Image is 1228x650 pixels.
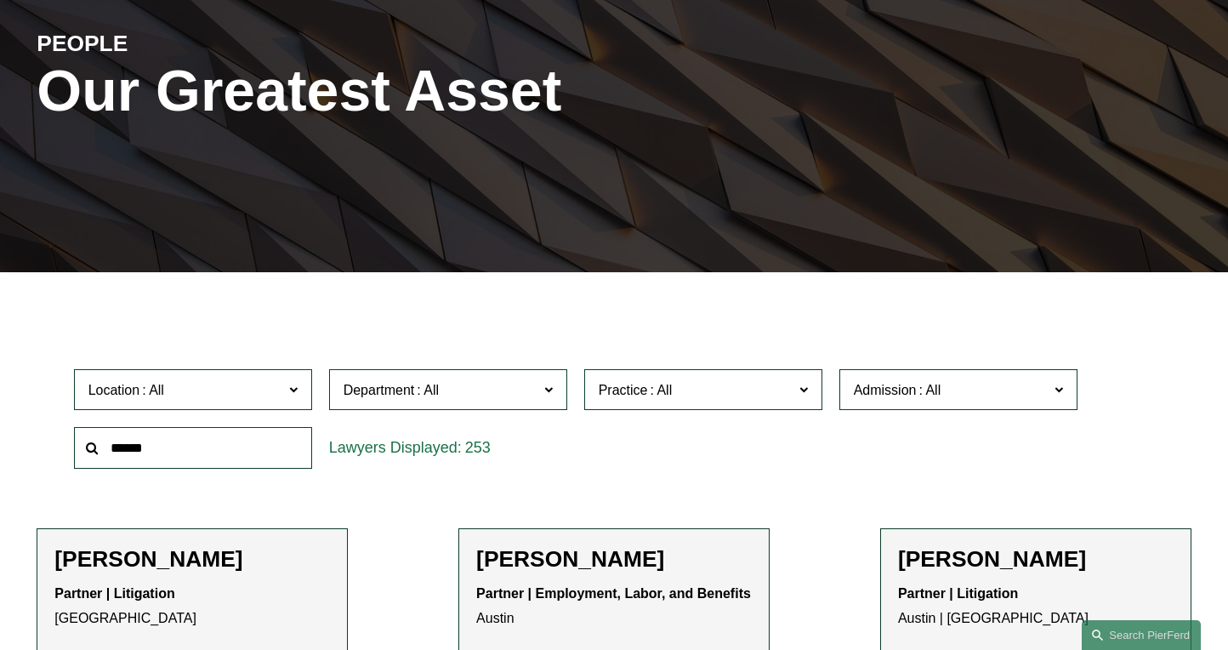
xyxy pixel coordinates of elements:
span: Location [88,383,140,397]
strong: Partner | Litigation [898,586,1018,601]
h4: PEOPLE [37,30,325,59]
h1: Our Greatest Asset [37,58,806,124]
p: Austin | [GEOGRAPHIC_DATA] [898,582,1174,631]
h2: [PERSON_NAME] [898,546,1174,573]
h2: [PERSON_NAME] [476,546,752,573]
p: Austin [476,582,752,631]
strong: Partner | Employment, Labor, and Benefits [476,586,751,601]
h2: [PERSON_NAME] [54,546,330,573]
a: Search this site [1082,620,1201,650]
span: Practice [599,383,648,397]
span: 253 [465,439,491,456]
span: Admission [854,383,917,397]
strong: Partner | Litigation [54,586,174,601]
span: Department [344,383,415,397]
p: [GEOGRAPHIC_DATA] [54,582,330,631]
